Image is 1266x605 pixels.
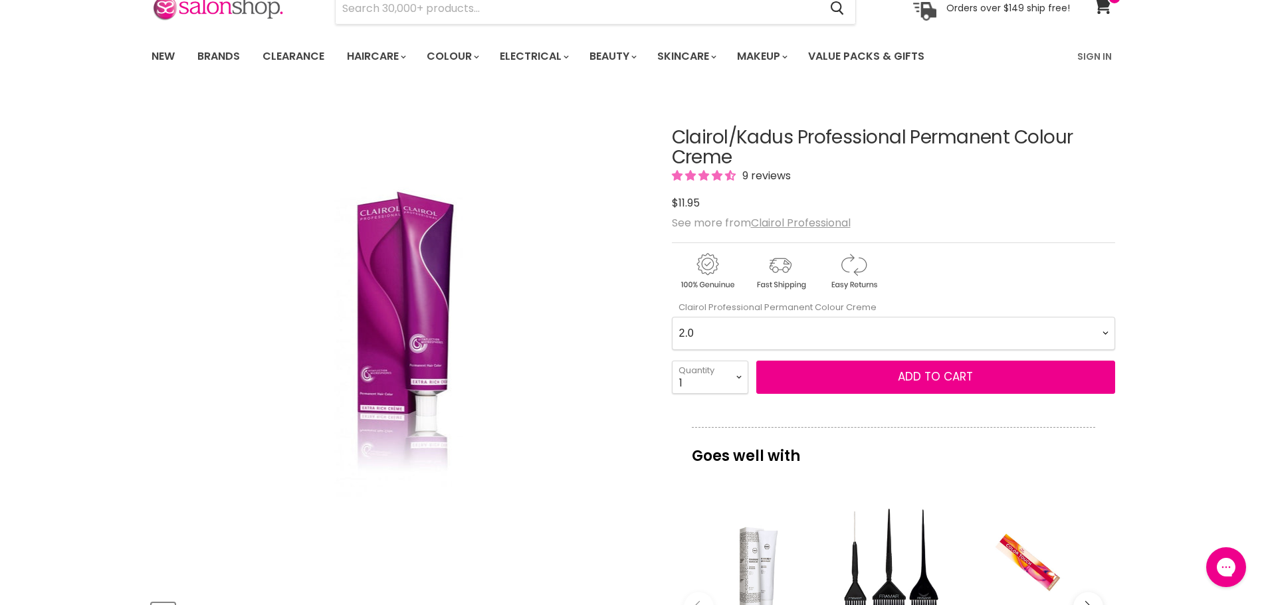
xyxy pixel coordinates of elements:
h1: Clairol/Kadus Professional Permanent Colour Creme [672,128,1115,169]
img: Clairol Professional Permanent Colour Creme [244,110,554,574]
a: Electrical [490,43,577,70]
img: genuine.gif [672,251,742,292]
ul: Main menu [142,37,1002,76]
span: 4.56 stars [672,168,738,183]
span: 9 reviews [738,168,791,183]
span: $11.95 [672,195,700,211]
a: Skincare [647,43,724,70]
a: Clearance [253,43,334,70]
a: Value Packs & Gifts [798,43,934,70]
p: Orders over $149 ship free! [946,2,1070,14]
span: Add to cart [898,369,973,385]
nav: Main [135,37,1132,76]
button: Add to cart [756,361,1115,394]
a: Clairol Professional [751,215,851,230]
a: Brands [187,43,250,70]
a: Makeup [727,43,795,70]
a: Sign In [1069,43,1120,70]
a: Haircare [337,43,414,70]
label: Clairol Professional Permanent Colour Creme [672,301,877,313]
p: Goes well with [692,427,1095,471]
select: Quantity [672,361,748,394]
div: Clairol/Kadus Professional Permanent Colour Creme image. Click or Scroll to Zoom. [152,94,648,590]
img: shipping.gif [745,251,815,292]
iframe: Gorgias live chat messenger [1200,543,1253,592]
a: Beauty [580,43,645,70]
span: See more from [672,215,851,230]
a: New [142,43,185,70]
a: Colour [417,43,487,70]
img: returns.gif [818,251,889,292]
